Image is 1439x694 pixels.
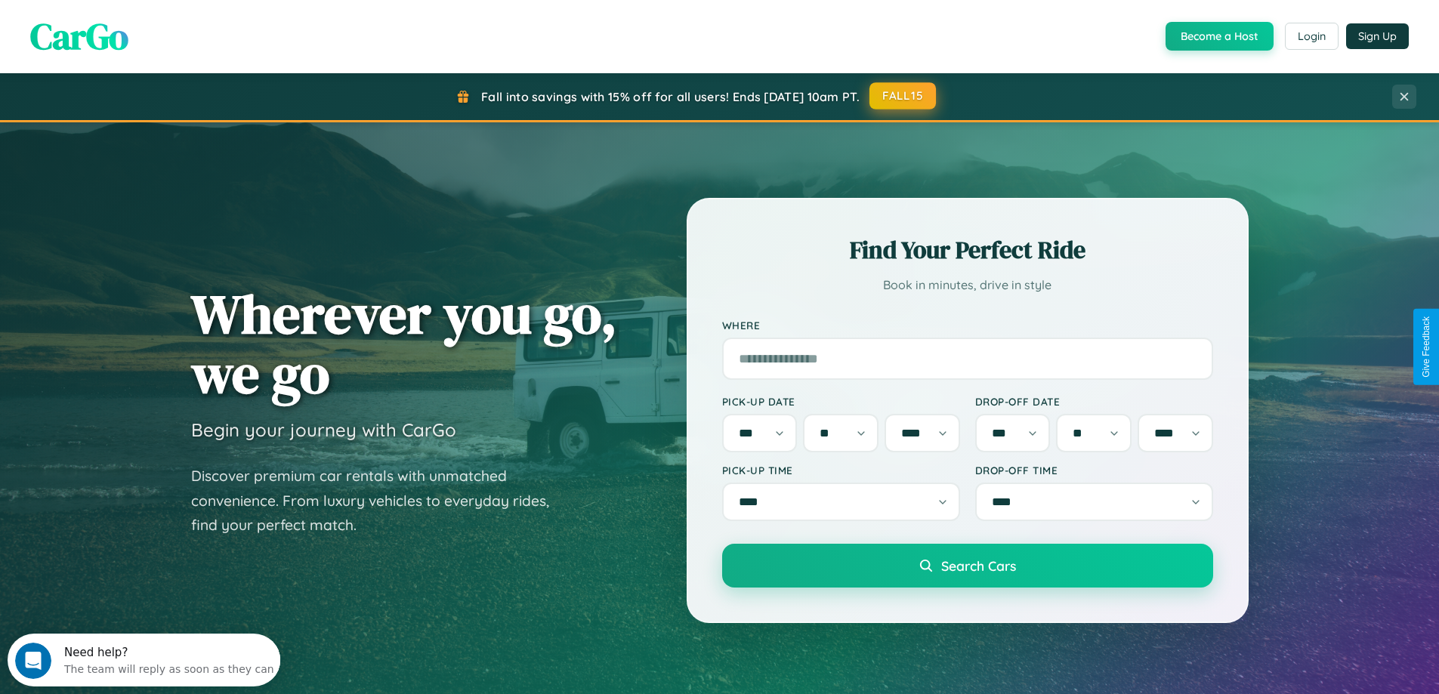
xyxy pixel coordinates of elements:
[722,395,960,408] label: Pick-up Date
[191,418,456,441] h3: Begin your journey with CarGo
[1346,23,1409,49] button: Sign Up
[30,11,128,61] span: CarGo
[191,464,569,538] p: Discover premium car rentals with unmatched convenience. From luxury vehicles to everyday rides, ...
[191,284,617,403] h1: Wherever you go, we go
[1285,23,1339,50] button: Login
[722,233,1213,267] h2: Find Your Perfect Ride
[8,634,280,686] iframe: Intercom live chat discovery launcher
[722,319,1213,332] label: Where
[481,89,860,104] span: Fall into savings with 15% off for all users! Ends [DATE] 10am PT.
[722,464,960,477] label: Pick-up Time
[6,6,281,48] div: Open Intercom Messenger
[1166,22,1274,51] button: Become a Host
[1421,316,1431,378] div: Give Feedback
[975,395,1213,408] label: Drop-off Date
[57,25,267,41] div: The team will reply as soon as they can
[15,643,51,679] iframe: Intercom live chat
[975,464,1213,477] label: Drop-off Time
[722,544,1213,588] button: Search Cars
[57,13,267,25] div: Need help?
[869,82,936,109] button: FALL15
[722,274,1213,296] p: Book in minutes, drive in style
[941,557,1016,574] span: Search Cars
